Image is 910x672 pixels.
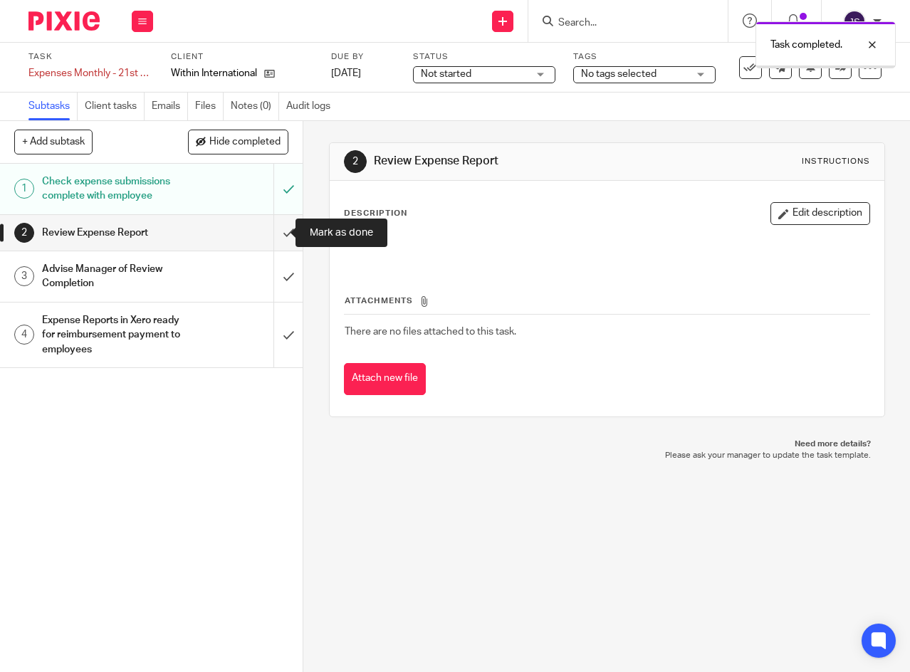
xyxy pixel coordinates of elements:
span: Attachments [345,297,413,305]
a: Audit logs [286,93,338,120]
span: Not started [421,69,471,79]
span: Hide completed [209,137,281,148]
span: No tags selected [581,69,657,79]
div: 3 [14,266,34,286]
h1: Check expense submissions complete with employee [42,171,187,207]
h1: Review Expense Report [42,222,187,243]
a: Notes (0) [231,93,279,120]
h1: Expense Reports in Xero ready for reimbursement payment to employees [42,310,187,360]
a: Files [195,93,224,120]
p: Need more details? [343,439,871,450]
div: 1 [14,179,34,199]
div: Instructions [802,156,870,167]
div: 4 [14,325,34,345]
h1: Review Expense Report [374,154,637,169]
div: Expenses Monthly - 21st of Month [28,66,153,80]
p: Description [344,208,407,219]
h1: Advise Manager of Review Completion [42,258,187,295]
label: Status [413,51,555,63]
label: Client [171,51,313,63]
img: Pixie [28,11,100,31]
div: 2 [344,150,367,173]
span: There are no files attached to this task. [345,327,516,337]
img: svg%3E [843,10,866,33]
a: Client tasks [85,93,145,120]
p: Please ask your manager to update the task template. [343,450,871,461]
button: Edit description [770,202,870,225]
a: Emails [152,93,188,120]
a: Subtasks [28,93,78,120]
label: Due by [331,51,395,63]
label: Task [28,51,153,63]
button: Hide completed [188,130,288,154]
button: Attach new file [344,363,426,395]
p: Within International [171,66,257,80]
button: + Add subtask [14,130,93,154]
div: 2 [14,223,34,243]
span: [DATE] [331,68,361,78]
p: Task completed. [770,38,842,52]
